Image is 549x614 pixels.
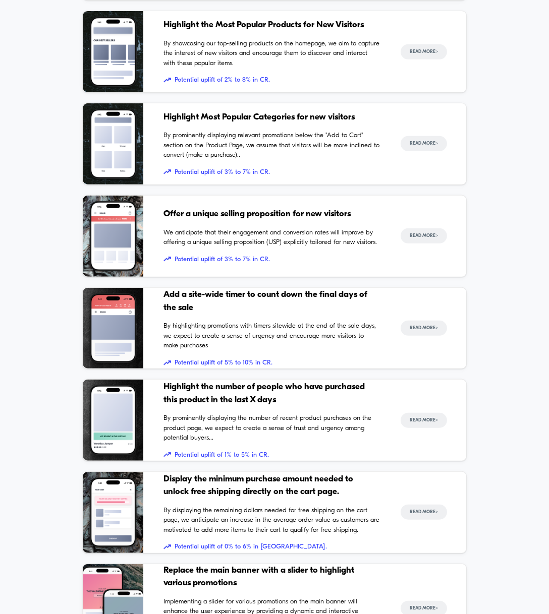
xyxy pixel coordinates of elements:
[401,413,447,428] button: Read More>
[401,228,447,243] button: Read More>
[163,450,380,460] span: Potential uplift of 1% to 5% in CR.
[83,103,143,185] img: By prominently displaying relevant promotions below the "Add to Cart" section on the Product Page...
[163,39,380,69] span: By showcasing our top-selling products on the homepage, we aim to capture the interest of new vis...
[163,228,380,248] span: We anticipate that their engagement and conversion rates will improve by offering a unique sellin...
[163,75,380,85] span: Potential uplift of 2% to 8% in CR.
[163,564,380,590] span: Replace the main banner with a slider to highlight various promotions
[163,321,380,351] span: By highlighting promotions with timers sitewide at the end of the sale days, we expect to create ...
[163,208,380,221] span: Offer a unique selling proposition for new visitors
[83,380,143,461] img: By prominently displaying the number of recent product purchases on the product page, we expect t...
[83,288,143,369] img: By highlighting promotions with timers sitewide at the end of the sale days, we expect to create ...
[401,136,447,151] button: Read More>
[83,472,143,553] img: By displaying the remaining dollars needed for free shipping on the cart page, we anticipate an i...
[163,473,380,499] span: Display the minimum purchase amount needed to unlock free shipping directly on the cart page.
[163,111,380,124] span: Highlight Most Popular Categories for new visitors
[83,11,143,92] img: By showcasing our top-selling products on the homepage, we aim to capture the interest of new vis...
[163,413,380,443] span: By prominently displaying the number of recent product purchases on the product page, we expect t...
[83,196,143,277] img: We anticipate that their engagement and conversion rates will improve by offering a unique sellin...
[401,321,447,336] button: Read More>
[163,167,380,177] span: Potential uplift of 3% to 7% in CR.
[163,358,380,368] span: Potential uplift of 5% to 10% in CR.
[401,44,447,59] button: Read More>
[163,506,380,535] span: By displaying the remaining dollars needed for free shipping on the cart page, we anticipate an i...
[163,381,380,406] span: Highlight the number of people who have purchased this product in the last X days
[163,542,380,552] span: Potential uplift of 0% to 6% in [GEOGRAPHIC_DATA].
[163,255,380,265] span: Potential uplift of 3% to 7% in CR.
[163,131,380,160] span: By prominently displaying relevant promotions below the "Add to Cart" section on the Product Page...
[401,505,447,520] button: Read More>
[163,19,380,32] span: Highlight the Most Popular Products for New Visitors
[163,288,380,314] span: Add a site-wide timer to count down the final days of the sale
